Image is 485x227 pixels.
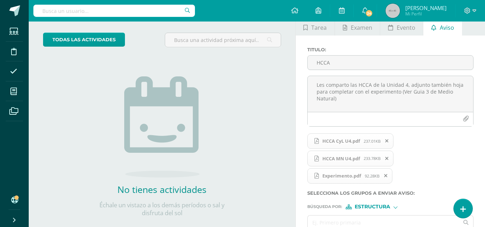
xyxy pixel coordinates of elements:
[405,11,447,17] span: Mi Perfil
[307,190,474,196] label: Selecciona los grupos a enviar aviso :
[319,173,365,179] span: Experimento.pdf
[307,133,393,149] span: HCCA CyL U4.pdf
[351,19,372,36] span: Examen
[307,205,342,209] span: Búsqueda por :
[440,19,454,36] span: Aviso
[386,4,400,18] img: 45x45
[423,18,462,36] a: Aviso
[90,201,234,217] p: Échale un vistazo a los demás períodos o sal y disfruta del sol
[381,155,393,162] span: Remover archivo
[307,151,393,166] span: HCCA MN U4.pdf
[296,18,335,36] a: Tarea
[346,204,400,209] div: [object Object]
[308,76,473,112] textarea: Les comparto las HCCA de la Unidad 4, adjunto también hoja para completar con el experimento (Ver...
[397,19,415,36] span: Evento
[364,156,381,161] span: 233.78KB
[364,138,381,144] span: 237.01KB
[165,33,280,47] input: Busca una actividad próxima aquí...
[311,19,327,36] span: Tarea
[308,56,473,70] input: Titulo
[335,18,380,36] a: Examen
[307,47,474,52] label: Titulo :
[124,76,200,178] img: no_activities.png
[319,138,364,144] span: HCCA CyL U4.pdf
[380,172,392,180] span: Remover archivo
[381,137,393,145] span: Remover archivo
[365,9,373,17] span: 24
[405,4,447,11] span: [PERSON_NAME]
[43,33,125,47] a: todas las Actividades
[319,156,364,161] span: HCCA MN U4.pdf
[33,5,195,17] input: Busca un usuario...
[355,205,390,209] span: Estructura
[365,173,379,179] span: 92.28KB
[90,183,234,195] h2: No tienes actividades
[380,18,423,36] a: Evento
[307,168,392,184] span: Experimento.pdf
